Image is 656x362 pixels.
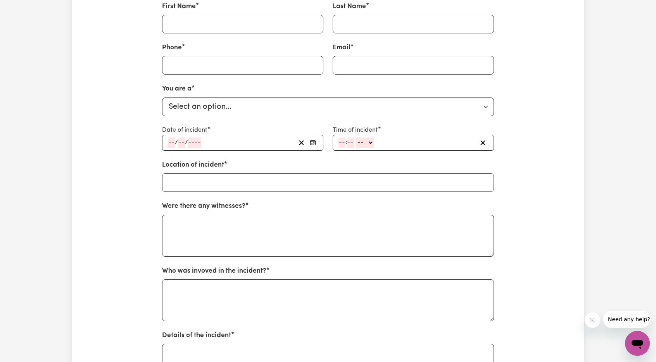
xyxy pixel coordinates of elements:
[162,125,207,135] label: Date of incident
[333,2,366,12] label: Last Name
[162,201,245,211] label: Were there any witnesses?
[603,311,650,328] iframe: Message from company
[338,137,345,148] input: --
[162,331,231,341] label: Details of the incident
[162,160,224,170] label: Location of incident
[162,2,196,12] label: First Name
[347,137,354,148] input: --
[162,266,266,276] label: Who was invoved in the incident?
[625,331,650,356] iframe: Button to launch messaging window
[295,137,307,148] button: Reset date
[168,137,175,148] input: --
[345,139,347,146] span: :
[188,137,201,148] input: ----
[162,43,182,53] label: Phone
[175,139,178,146] span: /
[185,139,188,146] span: /
[307,137,318,148] button: Enter the date of the incident
[333,43,350,53] label: Email
[5,5,47,12] span: Need any help?
[178,137,185,148] input: --
[333,125,378,135] label: Time of incident
[585,312,600,328] iframe: Close message
[162,84,192,94] label: You are a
